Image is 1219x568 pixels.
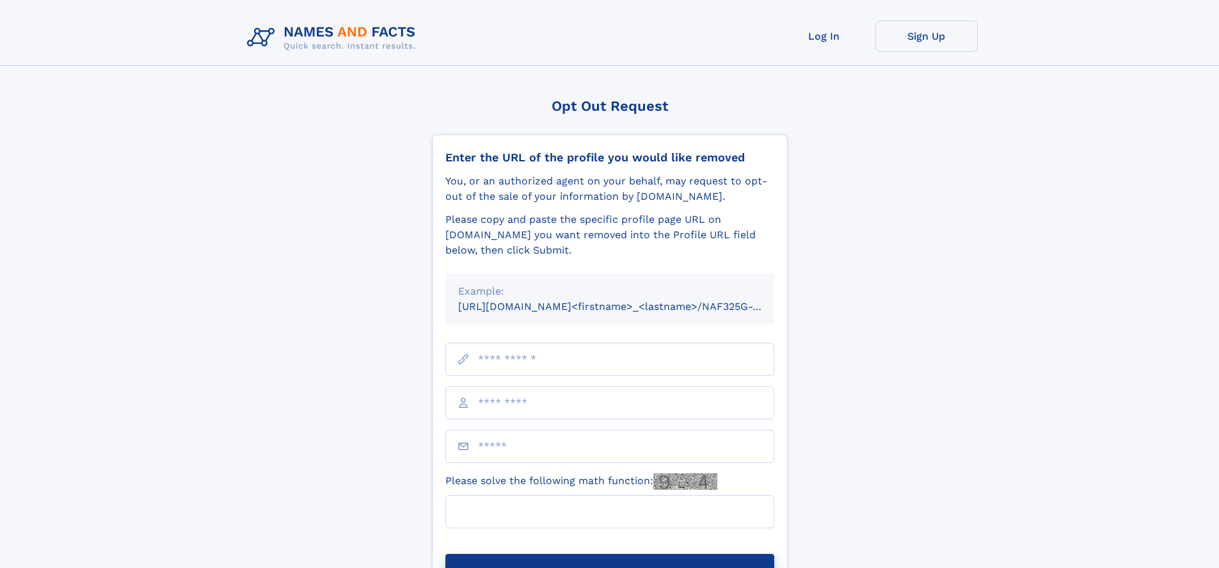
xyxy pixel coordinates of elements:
[773,20,875,52] a: Log In
[445,174,774,204] div: You, or an authorized agent on your behalf, may request to opt-out of the sale of your informatio...
[242,20,426,55] img: Logo Names and Facts
[875,20,978,52] a: Sign Up
[445,212,774,258] div: Please copy and paste the specific profile page URL on [DOMAIN_NAME] you want removed into the Pr...
[445,473,717,490] label: Please solve the following math function:
[445,150,774,165] div: Enter the URL of the profile you would like removed
[432,98,788,114] div: Opt Out Request
[458,300,799,312] small: [URL][DOMAIN_NAME]<firstname>_<lastname>/NAF325G-xxxxxxxx
[458,284,761,299] div: Example:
